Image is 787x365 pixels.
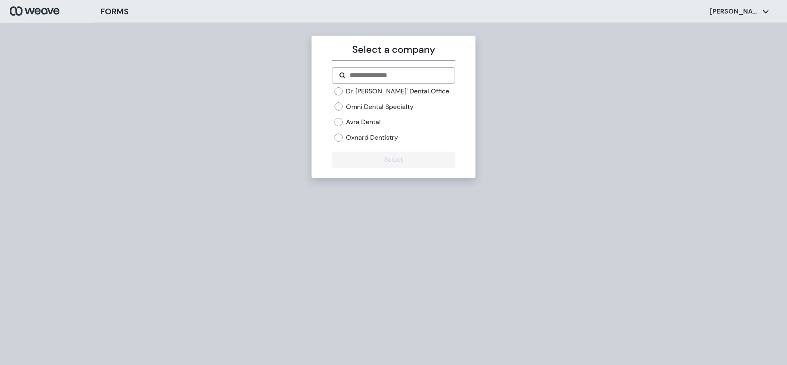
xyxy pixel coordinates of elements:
[346,87,449,96] label: Dr. [PERSON_NAME]' Dental Office
[100,5,129,18] h3: FORMS
[710,7,759,16] p: [PERSON_NAME]
[346,118,381,127] label: Avra Dental
[346,133,398,142] label: Oxnard Dentistry
[349,70,448,80] input: Search
[332,42,455,57] p: Select a company
[346,102,414,111] label: Omni Dental Specialty
[332,152,455,168] button: Select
